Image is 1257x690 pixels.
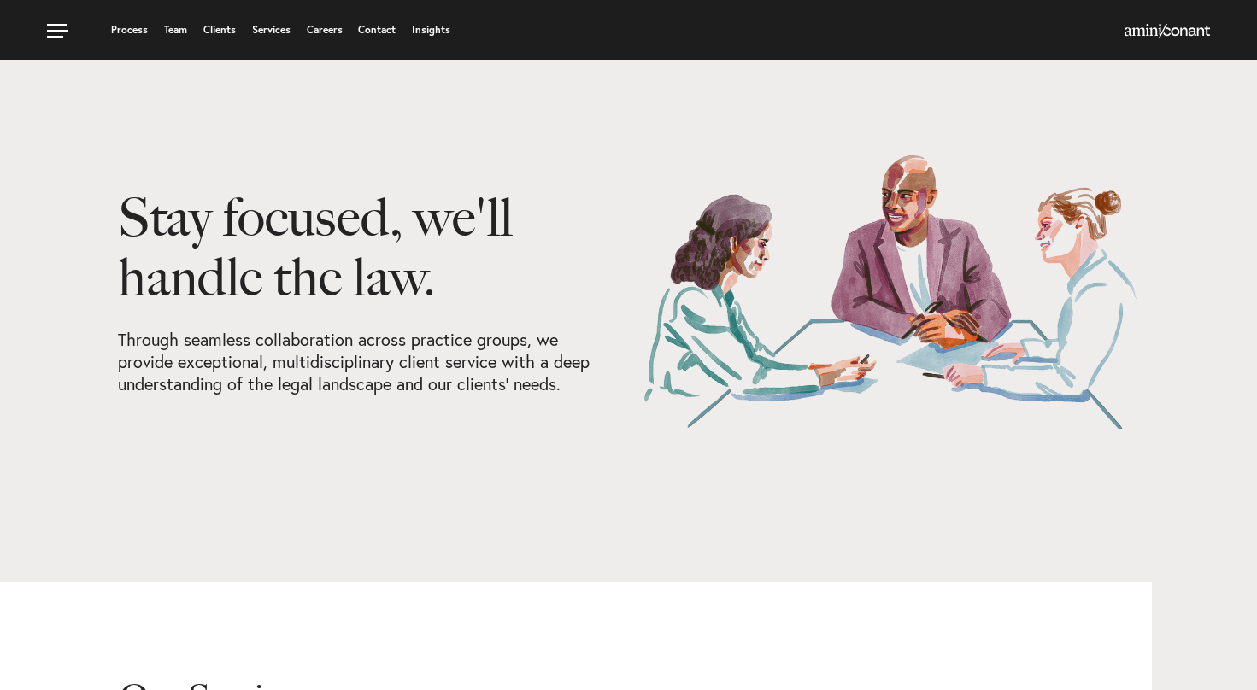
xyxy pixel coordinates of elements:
a: Clients [203,25,236,35]
a: Services [252,25,291,35]
p: Through seamless collaboration across practice groups, we provide exceptional, multidisciplinary ... [118,329,616,395]
a: Insights [412,25,450,35]
a: Home [1125,25,1210,38]
a: Contact [358,25,396,35]
a: Process [111,25,148,35]
h1: Stay focused, we'll handle the law. [118,188,616,329]
img: Amini & Conant [1125,24,1210,38]
a: Team [164,25,187,35]
img: Our Services [642,154,1140,429]
a: Careers [307,25,343,35]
